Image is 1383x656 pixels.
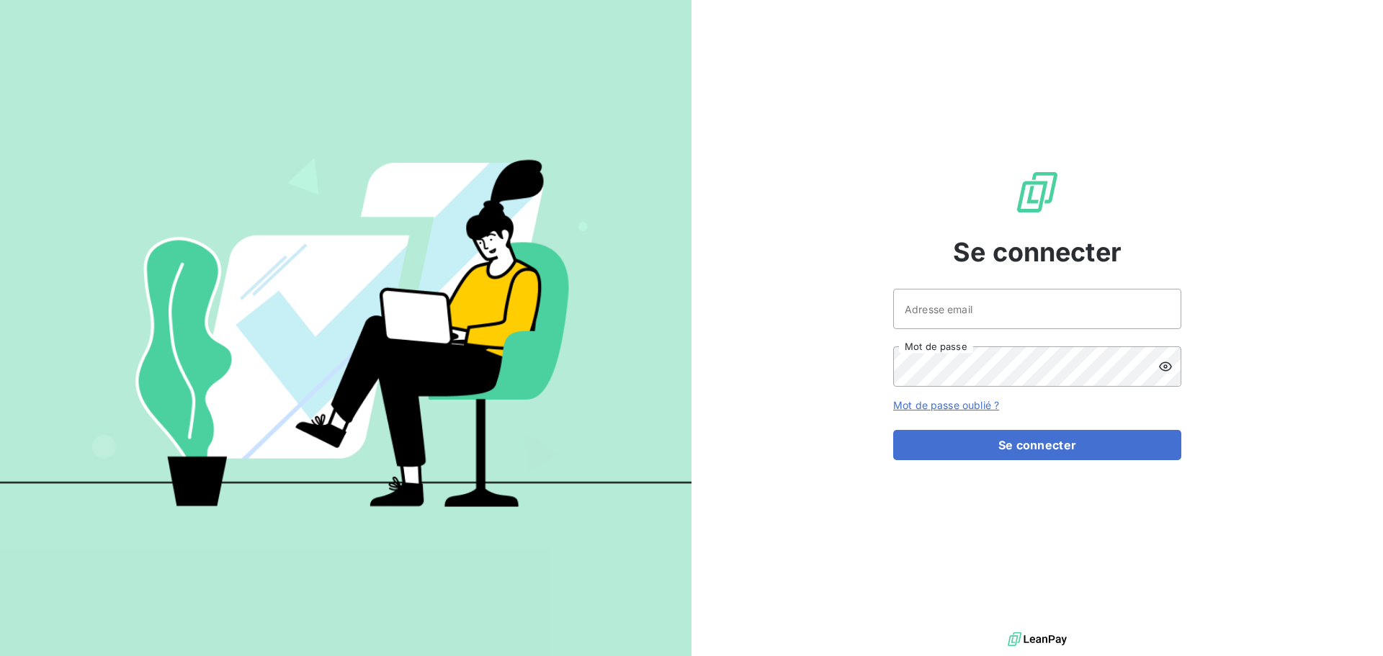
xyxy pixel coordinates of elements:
img: Logo LeanPay [1014,169,1060,215]
img: logo [1008,629,1067,650]
span: Se connecter [953,233,1122,271]
input: placeholder [893,289,1181,329]
button: Se connecter [893,430,1181,460]
a: Mot de passe oublié ? [893,399,999,411]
